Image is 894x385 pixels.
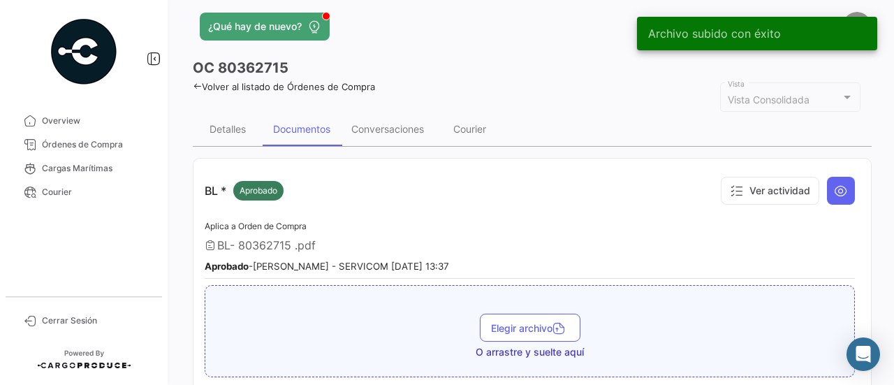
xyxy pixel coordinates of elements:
a: Overview [11,109,156,133]
span: Elegir archivo [491,322,569,334]
a: Courier [11,180,156,204]
a: Volver al listado de Órdenes de Compra [193,81,375,92]
span: Courier [42,186,151,198]
span: Cargas Marítimas [42,162,151,175]
span: Cerrar Sesión [42,314,151,327]
h3: OC 80362715 [193,58,288,78]
div: Detalles [210,123,246,135]
span: Overview [42,115,151,127]
span: BL- 80362715 .pdf [217,238,316,252]
div: Abrir Intercom Messenger [847,337,880,371]
button: Ver actividad [721,177,819,205]
button: Elegir archivo [480,314,580,342]
span: ¿Qué hay de nuevo? [208,20,302,34]
img: powered-by.png [49,17,119,87]
span: Archivo subido con éxito [648,27,781,41]
div: Documentos [273,123,330,135]
span: Órdenes de Compra [42,138,151,151]
span: O arrastre y suelte aquí [476,345,584,359]
a: Cargas Marítimas [11,157,156,180]
span: Aplica a Orden de Compra [205,221,307,231]
b: Aprobado [205,261,249,272]
button: ¿Qué hay de nuevo? [200,13,330,41]
span: Aprobado [240,184,277,197]
div: Courier [453,123,486,135]
small: - [PERSON_NAME] - SERVICOM [DATE] 13:37 [205,261,449,272]
mat-select-trigger: Vista Consolidada [728,94,809,106]
div: Conversaciones [351,123,424,135]
a: Órdenes de Compra [11,133,156,157]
